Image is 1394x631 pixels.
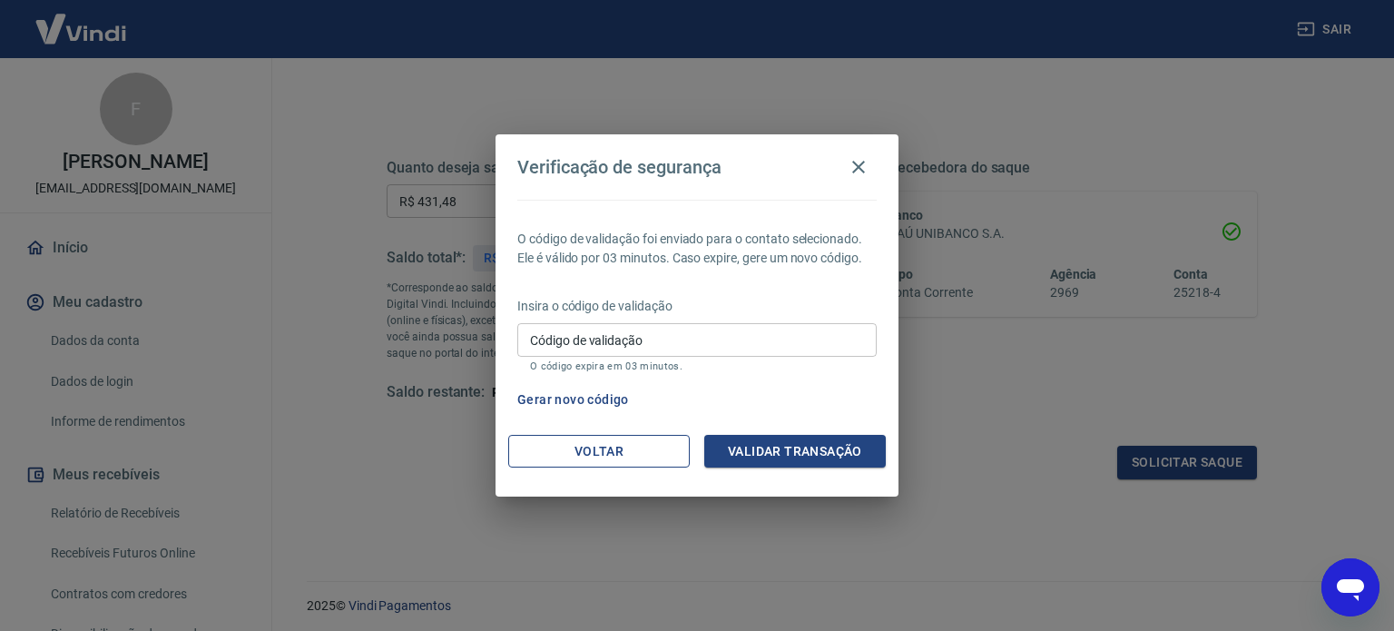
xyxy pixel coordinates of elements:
[517,297,877,316] p: Insira o código de validação
[530,360,864,372] p: O código expira em 03 minutos.
[704,435,886,468] button: Validar transação
[517,156,722,178] h4: Verificação de segurança
[510,383,636,417] button: Gerar novo código
[1321,558,1379,616] iframe: Botão para abrir a janela de mensagens
[517,230,877,268] p: O código de validação foi enviado para o contato selecionado. Ele é válido por 03 minutos. Caso e...
[508,435,690,468] button: Voltar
